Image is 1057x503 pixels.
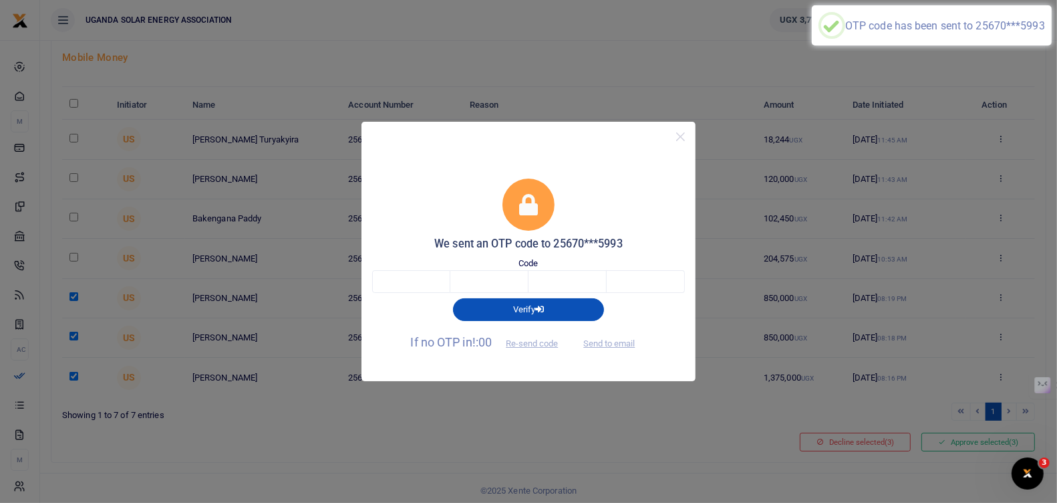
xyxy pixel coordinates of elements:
[1012,458,1044,490] iframe: Intercom live chat
[845,19,1045,32] div: OTP code has been sent to 25670***5993
[1039,458,1050,468] span: 3
[472,335,492,349] span: !:00
[372,237,685,251] h5: We sent an OTP code to 25670***5993
[453,298,604,321] button: Verify
[671,127,690,146] button: Close
[411,335,570,349] span: If no OTP in
[518,257,538,270] label: Code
